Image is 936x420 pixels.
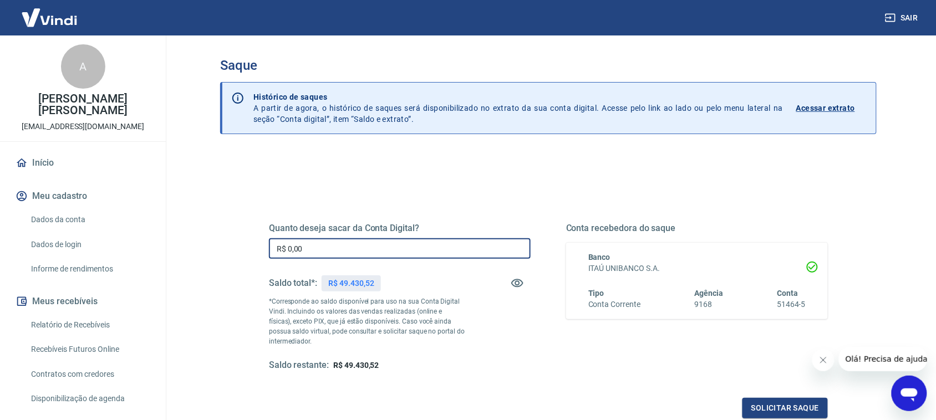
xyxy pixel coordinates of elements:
[7,8,93,17] span: Olá! Precisa de ajuda?
[253,91,783,125] p: A partir de agora, o histórico de saques será disponibilizado no extrato da sua conta digital. Ac...
[892,376,927,411] iframe: Botão para abrir a janela de mensagens
[269,278,317,289] h5: Saldo total*:
[742,398,828,418] button: Solicitar saque
[13,151,152,175] a: Início
[22,121,144,132] p: [EMAIL_ADDRESS][DOMAIN_NAME]
[27,363,152,386] a: Contratos com credores
[269,223,531,234] h5: Quanto deseja sacar da Conta Digital?
[27,314,152,336] a: Relatório de Recebíveis
[695,289,724,298] span: Agência
[839,347,927,371] iframe: Mensagem da empresa
[13,1,85,34] img: Vindi
[796,103,855,114] p: Acessar extrato
[13,289,152,314] button: Meus recebíveis
[566,223,828,234] h5: Conta recebedora do saque
[588,299,640,310] h6: Conta Corrente
[27,233,152,256] a: Dados de login
[812,349,835,371] iframe: Fechar mensagem
[253,91,783,103] p: Histórico de saques
[27,208,152,231] a: Dados da conta
[13,184,152,208] button: Meu cadastro
[9,93,157,116] p: [PERSON_NAME] [PERSON_NAME]
[883,8,923,28] button: Sair
[269,360,329,371] h5: Saldo restante:
[27,387,152,410] a: Disponibilização de agenda
[588,289,604,298] span: Tipo
[796,91,867,125] a: Acessar extrato
[27,258,152,280] a: Informe de rendimentos
[61,44,105,89] div: A
[588,263,806,274] h6: ITAÚ UNIBANCO S.A.
[777,289,798,298] span: Conta
[328,278,374,289] p: R$ 49.430,52
[588,253,611,262] span: Banco
[220,58,877,73] h3: Saque
[269,296,465,346] p: *Corresponde ao saldo disponível para uso na sua Conta Digital Vindi. Incluindo os valores das ve...
[695,299,724,310] h6: 9168
[333,361,379,370] span: R$ 49.430,52
[27,338,152,361] a: Recebíveis Futuros Online
[777,299,806,310] h6: 51464-5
